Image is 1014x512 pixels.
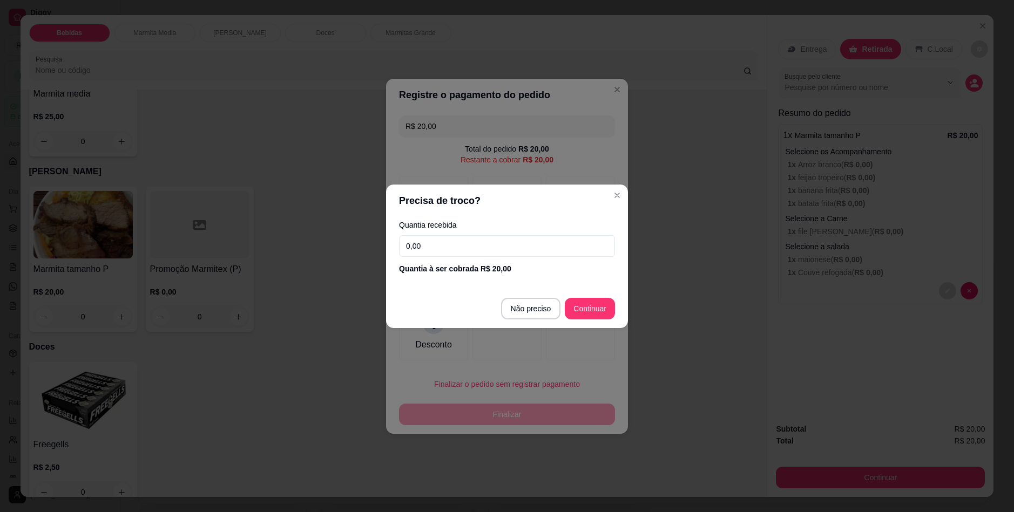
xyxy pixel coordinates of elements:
[386,185,628,217] header: Precisa de troco?
[565,298,615,319] button: Continuar
[399,263,615,274] div: Quantia à ser cobrada R$ 20,00
[501,298,561,319] button: Não preciso
[399,221,615,229] label: Quantia recebida
[609,187,626,204] button: Close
